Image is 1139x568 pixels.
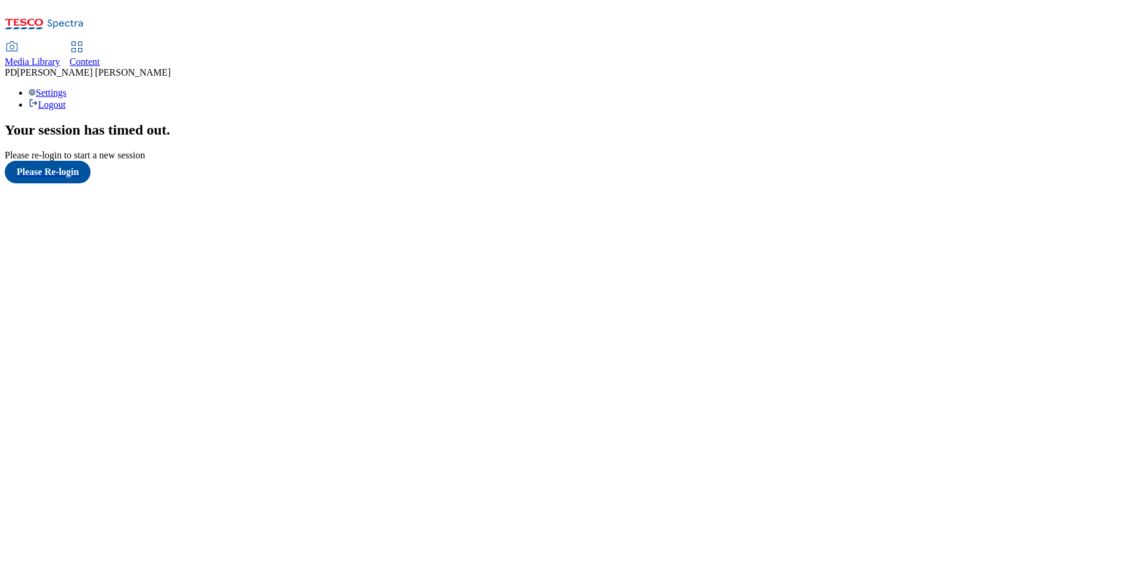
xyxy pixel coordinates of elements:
[70,42,100,67] a: Content
[5,122,1134,138] h2: Your session has timed out
[5,161,91,183] button: Please Re-login
[5,42,60,67] a: Media Library
[167,122,170,138] span: .
[29,88,67,98] a: Settings
[70,57,100,67] span: Content
[5,57,60,67] span: Media Library
[29,99,66,110] a: Logout
[17,67,170,77] span: [PERSON_NAME] [PERSON_NAME]
[5,150,1134,161] div: Please re-login to start a new session
[5,67,17,77] span: PD
[5,161,1134,183] a: Please Re-login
